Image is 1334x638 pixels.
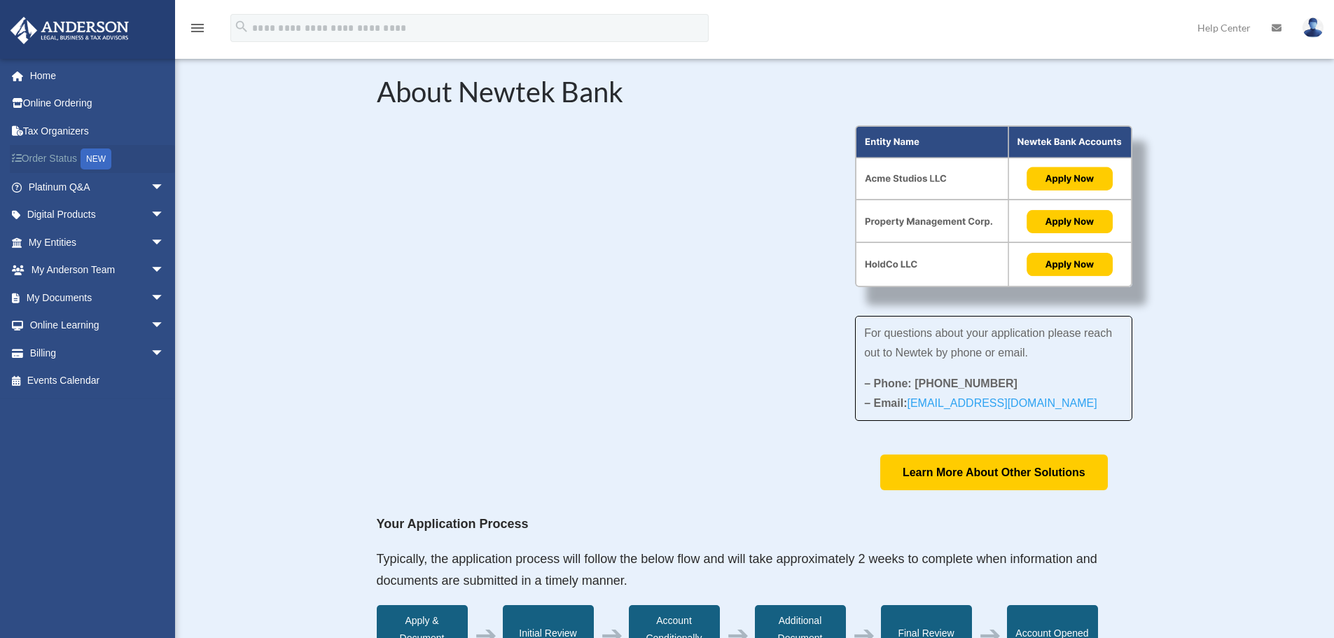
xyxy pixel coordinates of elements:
span: arrow_drop_down [151,228,179,257]
img: User Pic [1302,18,1323,38]
strong: – Phone: [PHONE_NUMBER] [864,377,1017,389]
strong: Your Application Process [377,517,529,531]
div: NEW [81,148,111,169]
span: arrow_drop_down [151,201,179,230]
a: Platinum Q&Aarrow_drop_down [10,173,186,201]
i: search [234,19,249,34]
i: menu [189,20,206,36]
img: Anderson Advisors Platinum Portal [6,17,133,44]
a: My Anderson Teamarrow_drop_down [10,256,186,284]
span: arrow_drop_down [151,256,179,285]
a: Billingarrow_drop_down [10,339,186,367]
a: Order StatusNEW [10,145,186,174]
iframe: NewtekOne and Newtek Bank's Partnership with Anderson Advisors [377,125,814,371]
h2: About Newtek Bank [377,78,1133,113]
a: My Documentsarrow_drop_down [10,284,186,312]
a: [EMAIL_ADDRESS][DOMAIN_NAME] [907,397,1097,416]
span: arrow_drop_down [151,173,179,202]
a: Home [10,62,186,90]
a: Learn More About Other Solutions [880,455,1108,490]
span: Typically, the application process will follow the below flow and will take approximately 2 weeks... [377,552,1097,588]
a: menu [189,25,206,36]
img: About Partnership Graphic (3) [855,125,1132,288]
span: For questions about your application please reach out to Newtek by phone or email. [864,327,1112,359]
span: arrow_drop_down [151,339,179,368]
a: Online Ordering [10,90,186,118]
a: My Entitiesarrow_drop_down [10,228,186,256]
span: arrow_drop_down [151,284,179,312]
a: Online Learningarrow_drop_down [10,312,186,340]
a: Tax Organizers [10,117,186,145]
a: Digital Productsarrow_drop_down [10,201,186,229]
span: arrow_drop_down [151,312,179,340]
strong: – Email: [864,397,1097,409]
a: Events Calendar [10,367,186,395]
